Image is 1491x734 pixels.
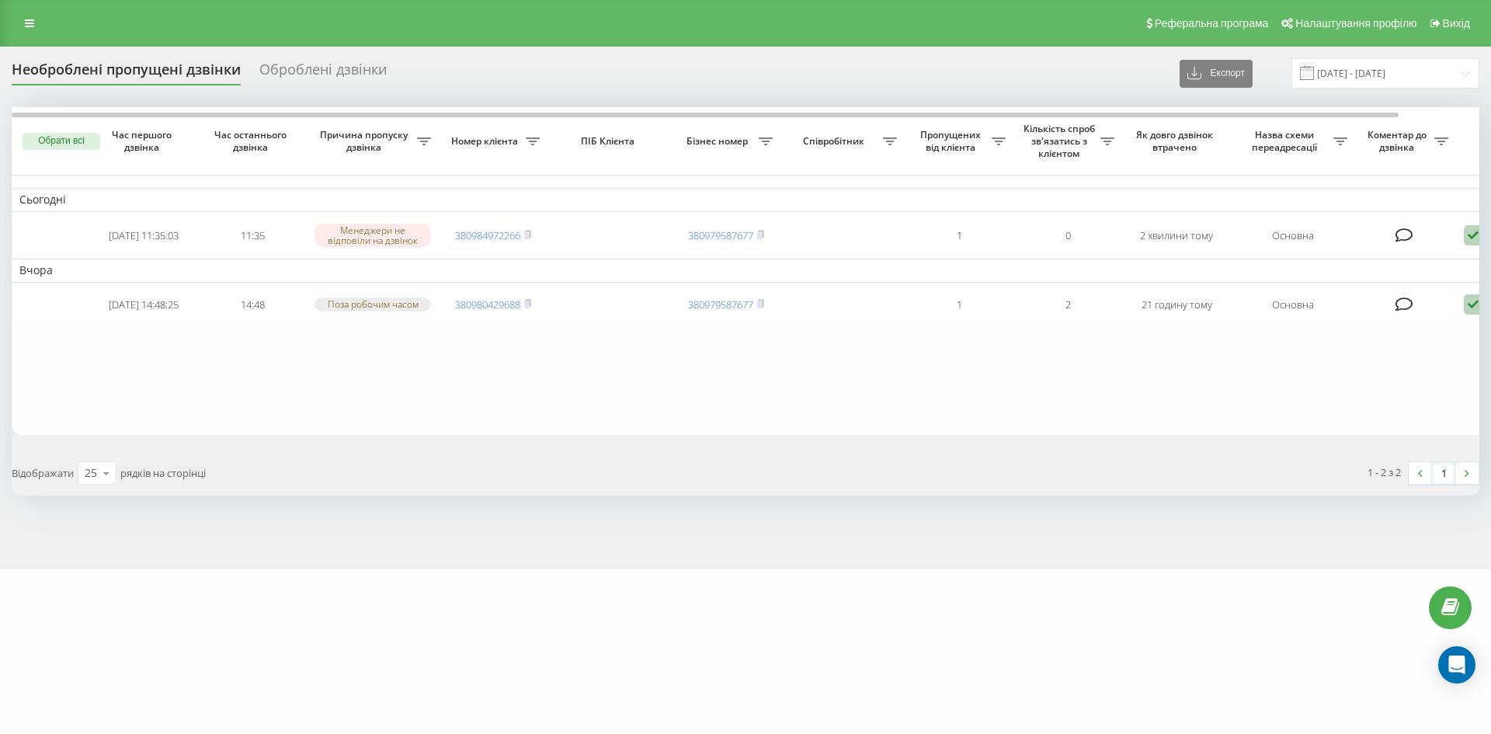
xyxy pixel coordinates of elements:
span: Вихід [1443,17,1470,30]
a: 380979587677 [688,228,753,242]
td: 1 [905,286,1013,324]
div: Необроблені пропущені дзвінки [12,61,241,85]
span: Час останнього дзвінка [210,129,294,153]
span: Бізнес номер [679,135,759,148]
button: Обрати всі [23,133,100,150]
td: Основна [1231,286,1355,324]
td: 1 [905,215,1013,256]
td: 21 годину тому [1122,286,1231,324]
span: Реферальна програма [1155,17,1269,30]
span: ПІБ Клієнта [561,135,659,148]
td: 11:35 [198,215,307,256]
span: Назва схеми переадресації [1239,129,1333,153]
span: Пропущених від клієнта [912,129,992,153]
span: Відображати [12,466,74,480]
button: Експорт [1180,60,1253,88]
a: 380979587677 [688,297,753,311]
span: Як довго дзвінок втрачено [1135,129,1218,153]
span: рядків на сторінці [120,466,206,480]
a: 380984972266 [455,228,520,242]
td: 0 [1013,215,1122,256]
div: Менеджери не відповіли на дзвінок [315,224,431,247]
span: Коментар до дзвінка [1363,129,1434,153]
span: Час першого дзвінка [102,129,186,153]
span: Співробітник [788,135,883,148]
td: [DATE] 11:35:03 [89,215,198,256]
div: 25 [85,465,97,481]
td: 14:48 [198,286,307,324]
span: Номер клієнта [447,135,526,148]
td: 2 [1013,286,1122,324]
span: Кількість спроб зв'язатись з клієнтом [1021,123,1100,159]
span: Причина пропуску дзвінка [315,129,417,153]
div: 1 - 2 з 2 [1368,464,1401,480]
span: Налаштування профілю [1295,17,1416,30]
td: [DATE] 14:48:25 [89,286,198,324]
div: Оброблені дзвінки [259,61,387,85]
a: 1 [1432,462,1455,484]
div: Open Intercom Messenger [1438,646,1475,684]
a: 380980429688 [455,297,520,311]
div: Поза робочим часом [315,297,431,311]
td: 2 хвилини тому [1122,215,1231,256]
td: Основна [1231,215,1355,256]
